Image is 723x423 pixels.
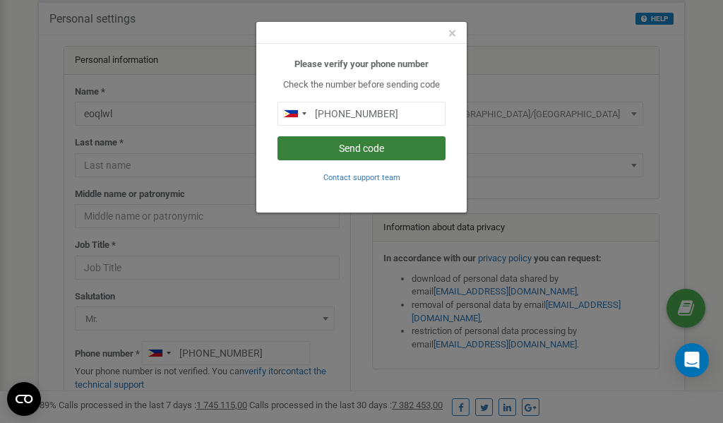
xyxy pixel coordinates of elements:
p: Check the number before sending code [277,78,446,92]
button: Close [448,26,456,41]
button: Open CMP widget [7,382,41,416]
div: Telephone country code [278,102,311,125]
button: Send code [277,136,446,160]
small: Contact support team [323,173,400,182]
input: 0905 123 4567 [277,102,446,126]
span: × [448,25,456,42]
b: Please verify your phone number [294,59,429,69]
div: Open Intercom Messenger [675,343,709,377]
a: Contact support team [323,172,400,182]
